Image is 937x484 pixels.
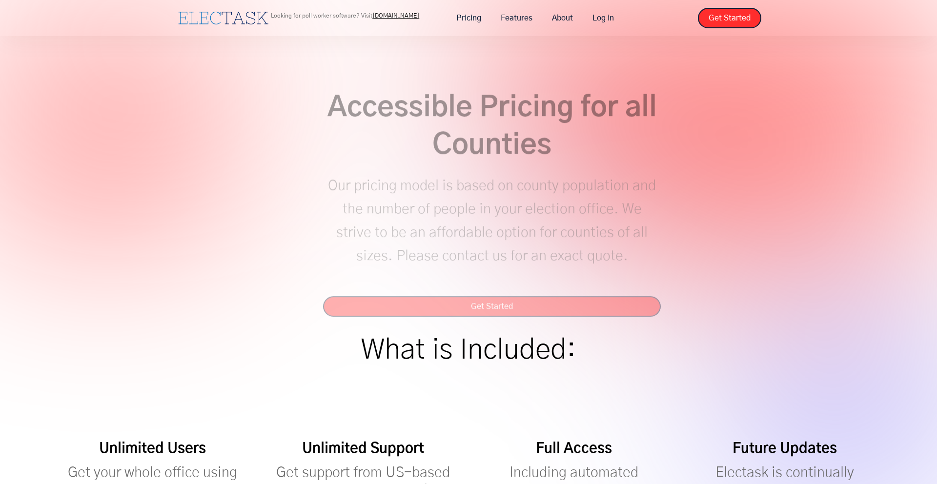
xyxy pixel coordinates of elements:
[733,440,837,458] h4: Future Updates
[271,13,419,19] p: Looking for poll worker software? Visit
[536,440,612,458] h4: Full Access
[698,8,761,28] a: Get Started
[176,9,271,27] a: home
[323,174,660,291] p: Our pricing model is based on county population and the number of people in your election office....
[323,296,660,317] a: Get Started
[542,8,583,28] a: About
[372,13,419,19] a: [DOMAIN_NAME]
[491,8,542,28] a: Features
[302,440,424,458] h4: Unlimited Support
[361,339,576,363] h1: What is Included:
[99,440,206,458] h4: Unlimited Users
[583,8,624,28] a: Log in
[323,90,660,165] h2: Accessible Pricing for all Counties
[447,8,491,28] a: Pricing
